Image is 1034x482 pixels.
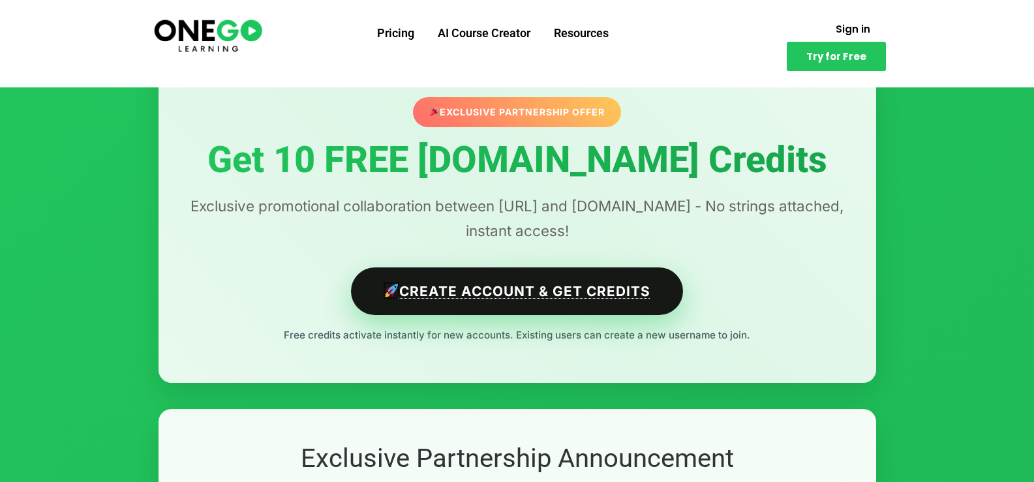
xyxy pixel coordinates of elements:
a: Sign in [820,16,886,42]
h2: Exclusive Partnership Announcement [185,442,850,475]
a: AI Course Creator [426,16,542,50]
p: Exclusive promotional collaboration between [URL] and [DOMAIN_NAME] - No strings attached, instan... [185,194,850,243]
img: 🎉 [430,107,439,116]
a: Pricing [365,16,426,50]
a: Create Account & Get Credits [351,267,683,315]
span: Try for Free [806,52,866,61]
img: 🚀 [385,284,399,297]
a: Resources [542,16,620,50]
p: Free credits activate instantly for new accounts. Existing users can create a new username to join. [185,327,850,344]
a: Try for Free [787,42,886,71]
span: Sign in [836,24,870,34]
div: Exclusive Partnership Offer [413,97,621,127]
h1: Get 10 FREE [DOMAIN_NAME] Credits [185,140,850,181]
